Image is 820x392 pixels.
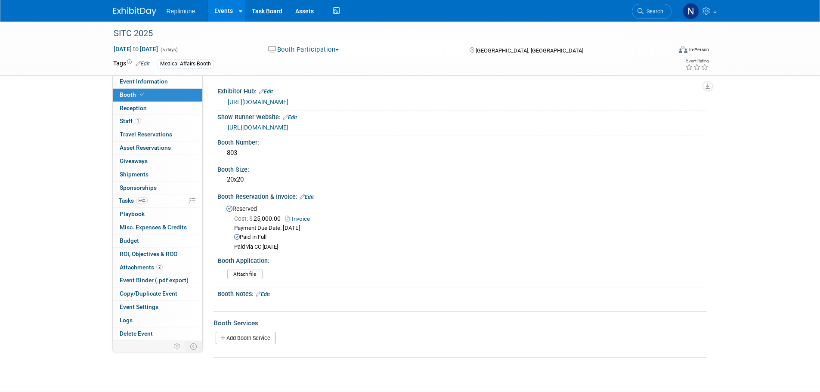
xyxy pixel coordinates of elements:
span: Misc. Expenses & Credits [120,224,187,231]
span: ROI, Objectives & ROO [120,250,177,257]
div: Medical Affairs Booth [158,59,214,68]
div: In-Person [689,46,709,53]
td: Personalize Event Tab Strip [170,341,185,352]
a: [URL][DOMAIN_NAME] [228,99,288,105]
div: Event Format [621,45,709,58]
span: Shipments [120,171,149,178]
span: [DATE] [DATE] [113,45,158,53]
a: Edit [259,89,273,95]
div: 803 [224,146,701,160]
div: Booth Notes: [217,287,707,299]
span: Event Binder (.pdf export) [120,277,189,284]
span: Logs [120,317,133,324]
span: Reception [120,105,147,111]
a: Event Settings [113,301,202,314]
span: 1 [135,118,141,124]
span: 56% [136,198,148,204]
a: Giveaways [113,155,202,168]
div: Paid in Full [234,233,701,241]
a: Staff1 [113,115,202,128]
span: Delete Event [120,330,153,337]
a: [URL][DOMAIN_NAME] [228,124,288,131]
a: Asset Reservations [113,142,202,154]
span: Sponsorships [120,184,157,191]
span: Search [644,8,663,15]
a: Sponsorships [113,182,202,194]
a: Logs [113,314,202,327]
div: Event Rating [685,59,709,63]
span: Giveaways [120,157,148,164]
td: Tags [113,59,150,69]
img: ExhibitDay [113,7,156,16]
img: Nicole Schaeffner [683,3,699,19]
span: Tasks [119,197,148,204]
img: Format-Inperson.png [679,46,687,53]
a: Add Booth Service [216,332,275,344]
span: Budget [120,237,139,244]
a: Shipments [113,168,202,181]
span: Copy/Duplicate Event [120,290,177,297]
span: Asset Reservations [120,144,171,151]
a: Travel Reservations [113,128,202,141]
a: Attachments2 [113,261,202,274]
a: Delete Event [113,327,202,340]
a: Edit [283,114,297,120]
span: Booth [120,91,146,98]
div: Paid via CC [DATE] [234,244,701,251]
td: Toggle Event Tabs [185,341,202,352]
a: Misc. Expenses & Credits [113,221,202,234]
a: Event Information [113,75,202,88]
div: SITC 2025 [111,26,659,41]
span: Playbook [120,210,145,217]
span: Attachments [120,264,163,271]
span: Cost: $ [234,215,254,222]
div: Booth Size: [217,163,707,174]
i: Booth reservation complete [140,92,144,97]
a: ROI, Objectives & ROO [113,248,202,261]
span: Staff [120,117,141,124]
div: 20x20 [224,173,701,186]
a: Copy/Duplicate Event [113,287,202,300]
a: Event Binder (.pdf export) [113,274,202,287]
span: 25,000.00 [234,215,284,222]
div: Booth Application: [218,254,703,265]
a: Edit [136,61,150,67]
span: to [132,46,140,52]
a: Search [632,4,671,19]
a: Invoice [285,216,314,222]
button: Booth Participation [265,45,342,54]
span: (5 days) [160,47,178,52]
a: Booth [113,89,202,102]
div: Show Runner Website: [217,111,707,122]
span: Travel Reservations [120,131,172,138]
div: Exhibitor Hub: [217,85,707,96]
a: Tasks56% [113,194,202,207]
div: Reserved [224,202,701,251]
div: Booth Services [214,318,707,328]
a: Playbook [113,208,202,221]
div: Payment Due Date: [DATE] [234,224,701,232]
span: Event Settings [120,303,158,310]
div: Booth Number: [217,136,707,147]
a: Edit [300,194,314,200]
a: Budget [113,235,202,247]
span: 2 [156,264,163,270]
a: Edit [256,291,270,297]
span: Event Information [120,78,168,85]
span: Replimune [167,8,195,15]
span: [GEOGRAPHIC_DATA], [GEOGRAPHIC_DATA] [476,47,583,54]
a: Reception [113,102,202,115]
div: Booth Reservation & Invoice: [217,190,707,201]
